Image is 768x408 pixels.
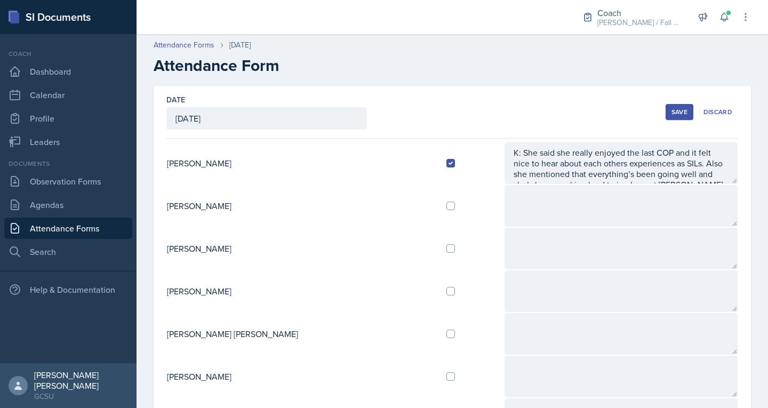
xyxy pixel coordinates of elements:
a: Observation Forms [4,171,132,192]
td: [PERSON_NAME] [166,142,438,185]
a: Dashboard [4,61,132,82]
div: Documents [4,159,132,169]
div: Coach [597,6,683,19]
div: GCSU [34,391,128,402]
div: [DATE] [229,39,251,51]
button: Save [666,104,693,120]
a: Attendance Forms [4,218,132,239]
td: [PERSON_NAME] [PERSON_NAME] [166,313,438,355]
td: [PERSON_NAME] [166,185,438,227]
label: Date [166,94,185,105]
div: Save [671,108,687,116]
a: Agendas [4,194,132,215]
div: Discard [703,108,732,116]
td: [PERSON_NAME] [166,355,438,398]
a: Leaders [4,131,132,153]
a: Attendance Forms [154,39,214,51]
div: Coach [4,49,132,59]
a: Profile [4,108,132,129]
div: [PERSON_NAME] / Fall 2025 [597,17,683,28]
button: Discard [698,104,738,120]
div: Help & Documentation [4,279,132,300]
h2: Attendance Form [154,56,751,75]
td: [PERSON_NAME] [166,227,438,270]
td: [PERSON_NAME] [166,270,438,313]
a: Search [4,241,132,262]
a: Calendar [4,84,132,106]
div: [PERSON_NAME] [PERSON_NAME] [34,370,128,391]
